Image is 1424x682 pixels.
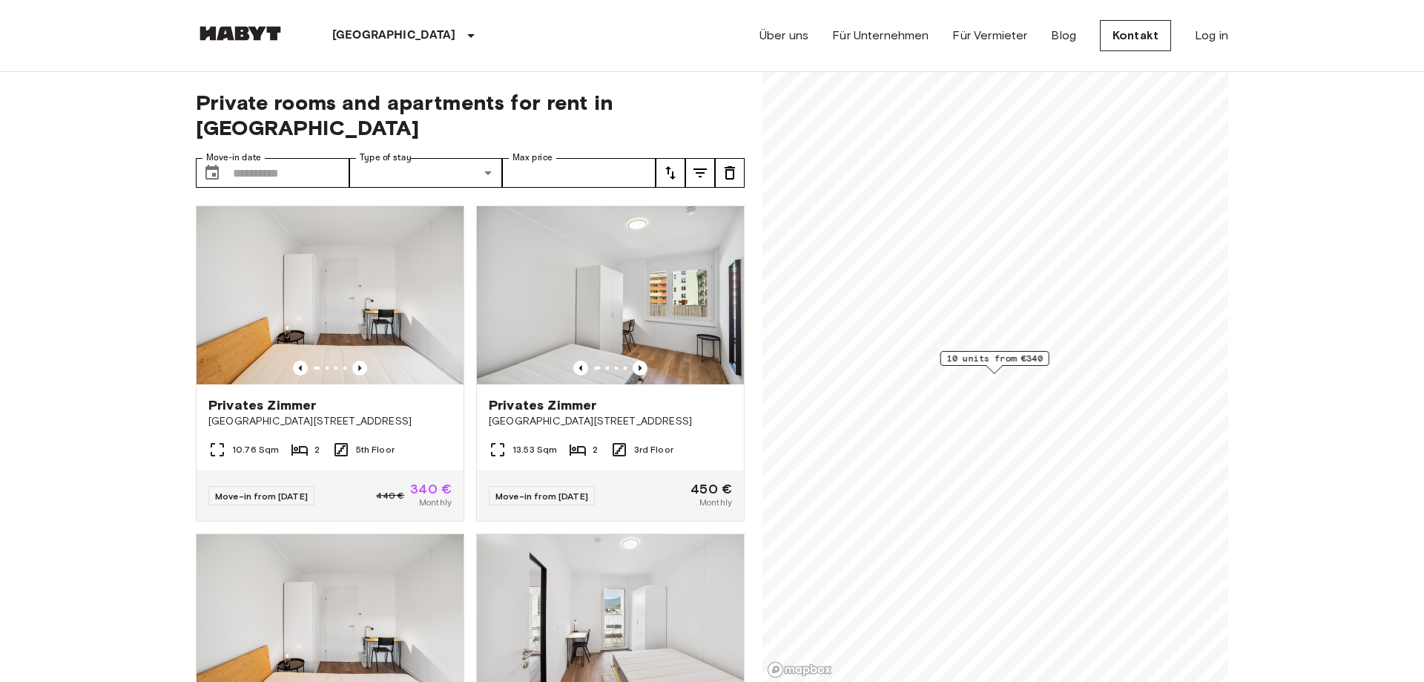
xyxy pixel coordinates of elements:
[314,443,320,456] span: 2
[215,491,308,502] span: Move-in from [DATE]
[832,27,929,45] a: Für Unternehmen
[573,361,588,376] button: Previous image
[196,26,285,41] img: Habyt
[634,443,673,456] span: 3rd Floor
[477,206,744,384] img: Marketing picture of unit AT-21-001-065-01
[196,206,464,522] a: Marketing picture of unit AT-21-001-089-02Previous imagePrevious imagePrivates Zimmer[GEOGRAPHIC_...
[495,491,588,502] span: Move-in from [DATE]
[208,396,316,414] span: Privates Zimmer
[512,443,557,456] span: 13.53 Sqm
[952,27,1027,45] a: Für Vermieter
[593,443,598,456] span: 2
[685,158,715,188] button: tune
[360,151,412,164] label: Type of stay
[206,151,261,164] label: Move-in date
[512,151,553,164] label: Max price
[293,361,308,376] button: Previous image
[690,482,732,496] span: 450 €
[376,489,404,502] span: 440 €
[197,206,464,384] img: Marketing picture of unit AT-21-001-089-02
[1195,27,1228,45] a: Log in
[356,443,395,456] span: 5th Floor
[633,361,647,376] button: Previous image
[208,414,452,429] span: [GEOGRAPHIC_DATA][STREET_ADDRESS]
[196,90,745,140] span: Private rooms and apartments for rent in [GEOGRAPHIC_DATA]
[489,396,596,414] span: Privates Zimmer
[1100,20,1171,51] a: Kontakt
[232,443,279,456] span: 10.76 Sqm
[197,158,227,188] button: Choose date
[947,352,1043,365] span: 10 units from €340
[715,158,745,188] button: tune
[1051,27,1076,45] a: Blog
[699,496,732,509] span: Monthly
[656,158,685,188] button: tune
[489,414,732,429] span: [GEOGRAPHIC_DATA][STREET_ADDRESS]
[759,27,808,45] a: Über uns
[419,496,452,509] span: Monthly
[352,361,367,376] button: Previous image
[332,27,456,45] p: [GEOGRAPHIC_DATA]
[940,351,1049,374] div: Map marker
[767,661,832,678] a: Mapbox logo
[476,206,745,522] a: Marketing picture of unit AT-21-001-065-01Previous imagePrevious imagePrivates Zimmer[GEOGRAPHIC_...
[410,482,452,496] span: 340 €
